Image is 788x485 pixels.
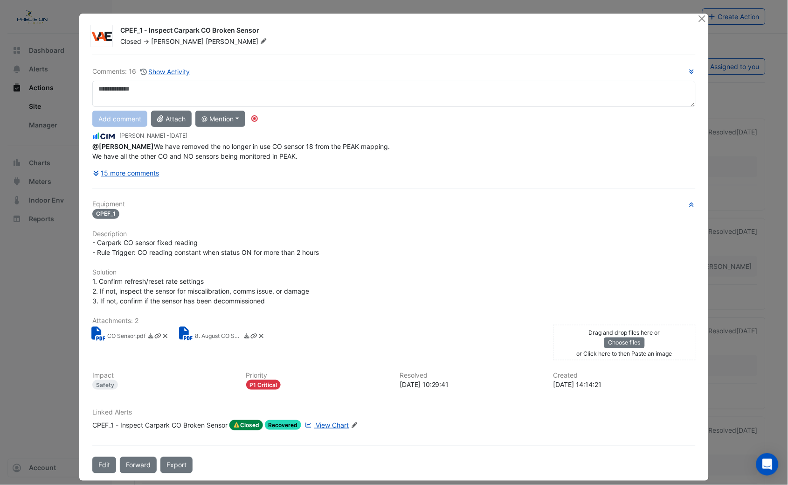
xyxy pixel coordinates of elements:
[162,332,169,342] a: Delete
[154,332,161,342] a: Copy link to clipboard
[400,380,542,389] div: [DATE] 10:29:41
[316,421,349,429] span: View Chart
[92,457,116,473] button: Edit
[92,268,696,276] h6: Solution
[195,332,242,342] small: 8. August CO Service AEGIS.pdf
[92,380,118,390] div: Safety
[107,332,145,342] small: CO Sensor.pdf
[147,332,154,342] a: Download
[92,372,235,380] h6: Impact
[120,37,141,45] span: Closed
[195,111,245,127] button: @ Mention
[577,350,672,357] small: or Click here to then Paste an image
[553,380,696,389] div: [DATE] 14:14:21
[160,457,193,473] a: Export
[250,114,259,123] div: Tooltip anchor
[91,32,112,41] img: VAE Group
[92,200,696,208] h6: Equipment
[258,332,265,342] a: Delete
[151,37,204,45] span: [PERSON_NAME]
[169,132,187,139] span: 2025-09-15 11:14:00
[243,332,250,342] a: Download
[229,420,263,430] span: Closed
[92,408,696,416] h6: Linked Alerts
[206,37,269,46] span: [PERSON_NAME]
[119,132,187,140] small: [PERSON_NAME] -
[250,332,257,342] a: Copy link to clipboard
[246,372,389,380] h6: Priority
[92,230,696,238] h6: Description
[92,131,116,141] img: CIM
[120,26,686,37] div: CPEF_1 - Inspect Carpark CO Broken Sensor
[92,277,309,305] span: 1. Confirm refresh/reset rate settings 2. If not, inspect the sensor for miscalibration, comms is...
[92,165,160,181] button: 15 more comments
[756,453,779,476] div: Open Intercom Messenger
[151,111,192,127] button: Attach
[92,142,154,150] span: joel.chamberlain@precision.com.au [Precision Group]
[400,372,542,380] h6: Resolved
[120,457,157,473] button: Forward
[553,372,696,380] h6: Created
[140,66,191,77] button: Show Activity
[589,329,660,336] small: Drag and drop files here or
[604,337,645,348] button: Choose files
[92,209,119,219] span: CPEF_1
[246,380,281,390] div: P1 Critical
[92,66,191,77] div: Comments: 16
[92,420,228,430] div: CPEF_1 - Inspect Carpark CO Broken Sensor
[143,37,149,45] span: ->
[92,239,319,256] span: - Carpark CO sensor fixed reading - Rule Trigger: CO reading constant when status ON for more tha...
[697,14,707,23] button: Close
[303,420,349,430] a: View Chart
[92,317,696,325] h6: Attachments: 2
[351,422,358,429] fa-icon: Edit Linked Alerts
[92,142,390,160] span: We have removed the no longer in use CO sensor 18 from the PEAK mapping. We have all the other CO...
[265,420,302,430] span: Recovered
